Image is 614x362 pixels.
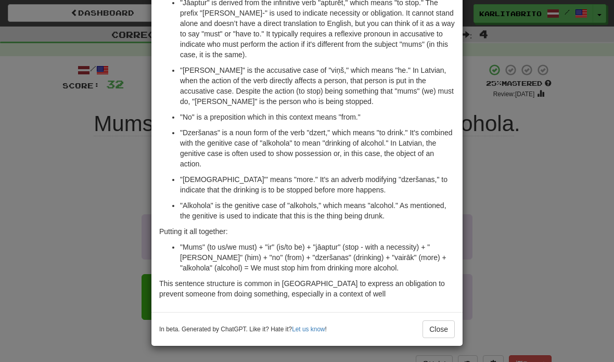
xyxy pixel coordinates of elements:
[180,127,455,169] p: "Dzeršanas" is a noun form of the verb "dzert," which means "to drink." It's combined with the ge...
[159,325,327,334] small: In beta. Generated by ChatGPT. Like it? Hate it? !
[180,65,455,107] p: "[PERSON_NAME]" is the accusative case of "viņš," which means "he." In Latvian, when the action o...
[180,112,455,122] p: "No" is a preposition which in this context means "from."
[423,320,455,338] button: Close
[159,226,455,237] p: Putting it all together:
[292,326,325,333] a: Let us know
[159,278,455,299] p: This sentence structure is common in [GEOGRAPHIC_DATA] to express an obligation to prevent someon...
[180,174,455,195] p: "[DEMOGRAPHIC_DATA]"' means "more." It's an adverb modifying "dzeršanas," to indicate that the dr...
[180,200,455,221] p: "Alkohola" is the genitive case of "alkohols," which means "alcohol." As mentioned, the genitive ...
[180,242,455,273] li: "Mums" (to us/we must) + "ir" (is/to be) + "jāaptur" (stop - with a necessity) + "[PERSON_NAME]" ...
